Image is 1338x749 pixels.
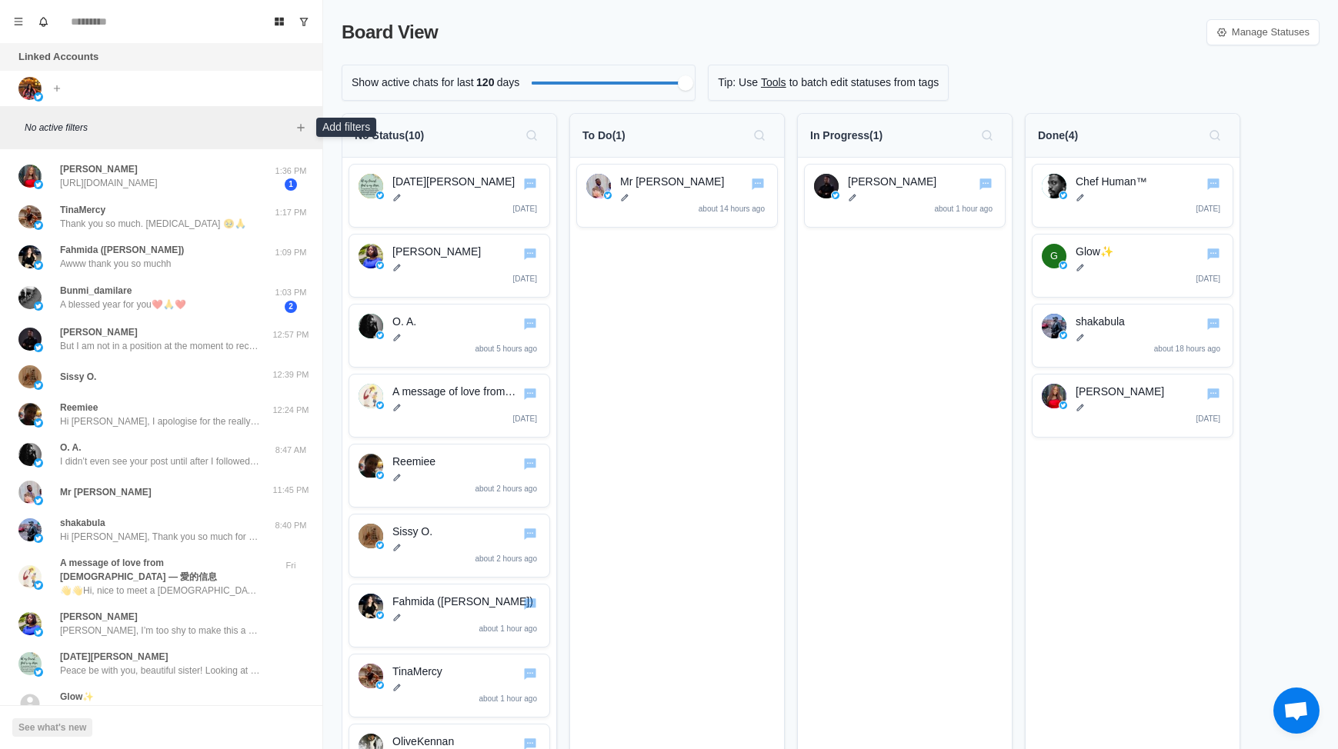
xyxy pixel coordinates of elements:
a: Manage Statuses [1206,19,1320,45]
p: Peace be with you, beautiful sister! Looking at your resume, you are truly an exceptional talent.... [60,664,260,677]
img: picture [18,565,42,588]
img: Lucia zheng [359,174,383,198]
p: 12:39 PM [272,368,310,381]
span: 120 [474,75,497,91]
img: picture [18,77,42,100]
button: Go to chat [522,455,539,472]
img: picture [34,534,43,543]
p: O. A. [392,314,540,330]
img: picture [34,581,43,590]
p: about 5 hours ago [475,343,537,355]
p: Linked Accounts [18,49,98,65]
p: Show active chats for last [352,75,474,91]
img: twitter [376,191,384,199]
button: Go to chat [522,595,539,612]
p: [PERSON_NAME] [60,610,138,624]
img: picture [34,221,43,230]
p: about 1 hour ago [934,203,993,215]
img: picture [18,245,42,268]
p: [PERSON_NAME] [848,174,996,190]
img: twitter [1059,261,1067,269]
span: 2 [285,301,297,313]
p: about 14 hours ago [699,203,765,215]
p: [URL][DOMAIN_NAME] [60,176,158,190]
p: 12:24 PM [272,404,310,417]
div: Go to chatChef Human™twitterChef Human™[DATE] [1032,164,1233,228]
p: Bunmi_damilare [60,284,132,298]
button: Board View [267,9,292,34]
p: A blessed year for you❤️🙏❤️ [60,298,186,311]
img: picture [34,381,43,390]
p: [PERSON_NAME] [392,244,540,260]
p: shakabula [60,516,105,530]
p: [PERSON_NAME] [60,162,138,176]
p: In Progress ( 1 ) [810,128,883,144]
p: Reemiee [60,401,98,414]
button: Go to chat [522,175,539,192]
p: 1:09 PM [272,246,310,259]
a: Tools [761,75,786,91]
p: [DATE] [1196,203,1220,215]
img: picture [18,481,42,504]
p: Glow✨ [1076,244,1223,260]
p: 1:36 PM [272,165,310,178]
img: TinaMercy [359,664,383,688]
img: picture [34,458,43,468]
div: Glow✨ [1050,244,1058,268]
img: picture [18,403,42,426]
div: Go to chatTinaMercytwitterTinaMercyabout 1 hour ago [349,654,550,717]
img: twitter [832,191,839,199]
img: picture [34,261,43,270]
div: Filter by activity days [678,75,693,91]
div: Go to chatAmanda Praisetwitter[PERSON_NAME][DATE] [1032,374,1233,438]
img: picture [34,627,43,637]
p: 1:17 PM [272,206,310,219]
img: shakabula [1042,314,1066,338]
p: Yes love 💕 [60,704,108,717]
img: picture [18,165,42,188]
p: 1:03 PM [272,286,310,299]
p: Reemiee [392,454,540,470]
p: to batch edit statuses from tags [789,75,939,91]
p: 8:47 AM [272,444,310,457]
button: Go to chat [522,665,539,682]
a: Open chat [1273,687,1320,734]
p: about 2 hours ago [475,553,537,564]
p: about 1 hour ago [479,693,537,704]
img: twitter [376,331,384,339]
p: Fahmida ([PERSON_NAME]) [392,594,540,610]
p: [DATE] [513,273,537,285]
img: Sissy O. [359,524,383,548]
p: Sissy O. [60,370,96,384]
p: Sissy O. [392,524,540,540]
div: Go to chatA message of love from God — 愛的信息twitterA message of love from [DEMOGRAPHIC_DATA] — 愛的信... [349,374,550,438]
img: picture [18,286,42,309]
div: Go to chatPrecious Anifowosetwitter[PERSON_NAME][DATE] [349,234,550,298]
button: Show unread conversations [292,9,316,34]
div: Go to chatSissy O.twitterSissy O.about 2 hours ago [349,514,550,578]
p: TinaMercy [60,203,105,217]
img: Mr Dei [586,174,611,198]
button: Go to chat [1205,245,1222,262]
button: Search [1203,123,1227,148]
img: picture [34,343,43,352]
p: Board View [342,18,438,46]
img: picture [18,652,42,675]
p: No active filters [25,121,292,135]
p: Tip: Use [718,75,758,91]
p: But I am not in a position at the moment to receive calls, especially from people I do not know. ... [60,339,260,353]
button: See what's new [12,718,92,737]
img: Fahmida (Lily) [359,594,383,618]
button: Search [747,123,772,148]
img: Amanda Praise [1042,384,1066,408]
p: A message of love from [DEMOGRAPHIC_DATA] — 愛的信息 [60,556,272,584]
p: [DATE] [513,203,537,215]
div: Go to chatSAMSONtwitter[PERSON_NAME]about 1 hour ago [804,164,1006,228]
p: [DATE][PERSON_NAME] [392,174,540,190]
img: picture [18,205,42,228]
img: picture [18,612,42,635]
p: [PERSON_NAME] [60,325,138,339]
button: Go to chat [522,385,539,402]
img: twitter [376,261,384,269]
p: Mr [PERSON_NAME] [60,485,152,499]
